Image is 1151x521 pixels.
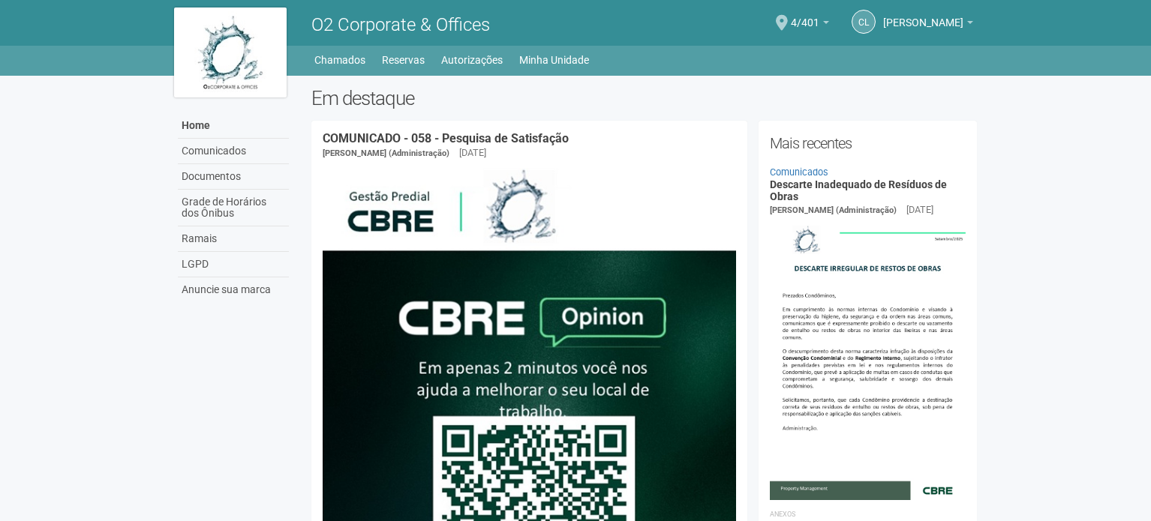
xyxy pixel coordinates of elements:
[883,19,973,31] a: [PERSON_NAME]
[178,113,289,139] a: Home
[323,148,449,158] span: [PERSON_NAME] (Administração)
[791,2,819,28] span: 4/401
[178,164,289,190] a: Documentos
[459,146,486,160] div: [DATE]
[770,132,966,154] h2: Mais recentes
[883,2,963,28] span: Claudia Luíza Soares de Castro
[519,49,589,70] a: Minha Unidade
[311,14,490,35] span: O2 Corporate & Offices
[174,7,287,97] img: logo.jpg
[314,49,365,70] a: Chamados
[906,203,933,217] div: [DATE]
[791,19,829,31] a: 4/401
[770,178,947,202] a: Descarte Inadequado de Resíduos de Obras
[770,205,897,215] span: [PERSON_NAME] (Administração)
[178,226,289,252] a: Ramais
[178,139,289,164] a: Comunicados
[311,87,977,109] h2: Em destaque
[178,252,289,277] a: LGPD
[770,508,966,521] li: Anexos
[441,49,503,70] a: Autorizações
[770,166,828,178] a: Comunicados
[178,190,289,226] a: Grade de Horários dos Ônibus
[323,131,569,145] a: COMUNICADO - 058 - Pesquisa de Satisfação
[852,10,876,34] a: CL
[770,217,966,499] img: COMUNICADO%20-%20057%20-%20Descarte%20Inadequado%20de%20Res%C3%ADduos%20de%20Obras.jpg
[382,49,425,70] a: Reservas
[178,277,289,302] a: Anuncie sua marca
